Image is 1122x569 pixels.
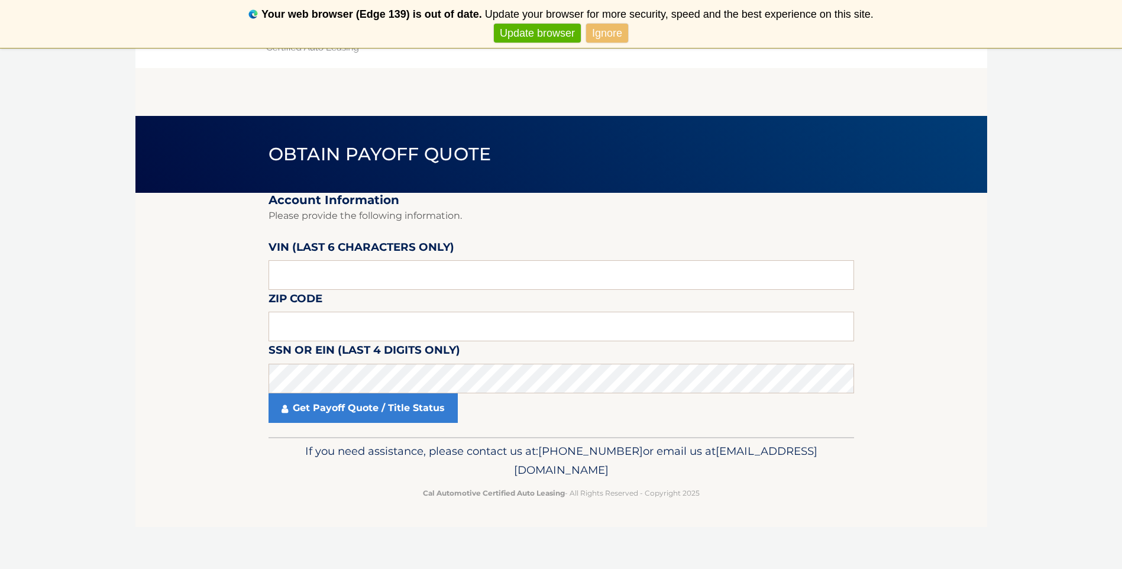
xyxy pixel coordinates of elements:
[269,341,460,363] label: SSN or EIN (last 4 digits only)
[269,208,854,224] p: Please provide the following information.
[538,444,643,458] span: [PHONE_NUMBER]
[485,8,874,20] span: Update your browser for more security, speed and the best experience on this site.
[586,24,628,43] a: Ignore
[261,8,482,20] b: Your web browser (Edge 139) is out of date.
[269,143,492,165] span: Obtain Payoff Quote
[269,193,854,208] h2: Account Information
[269,238,454,260] label: VIN (last 6 characters only)
[269,290,322,312] label: Zip Code
[423,489,565,497] strong: Cal Automotive Certified Auto Leasing
[276,442,846,480] p: If you need assistance, please contact us at: or email us at
[494,24,581,43] a: Update browser
[269,393,458,423] a: Get Payoff Quote / Title Status
[276,487,846,499] p: - All Rights Reserved - Copyright 2025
